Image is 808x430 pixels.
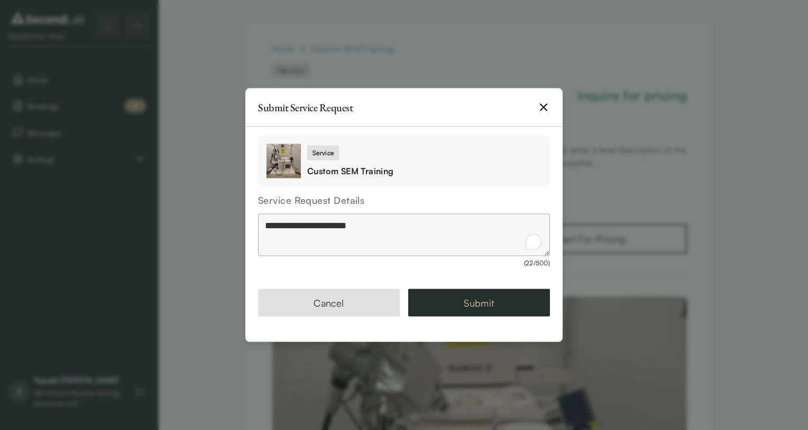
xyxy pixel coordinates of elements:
div: Service Request Details [258,193,550,208]
textarea: To enrich screen reader interactions, please activate Accessibility in Grammarly extension settings [258,214,550,256]
span: ( 22 /500) [524,258,550,268]
button: Submit [408,289,550,317]
div: Custom SEM Training [307,164,394,177]
img: Custom SEM Training [267,144,301,178]
button: Cancel [258,289,400,317]
div: Service [307,145,339,160]
h2: Submit Service Request [258,102,353,113]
